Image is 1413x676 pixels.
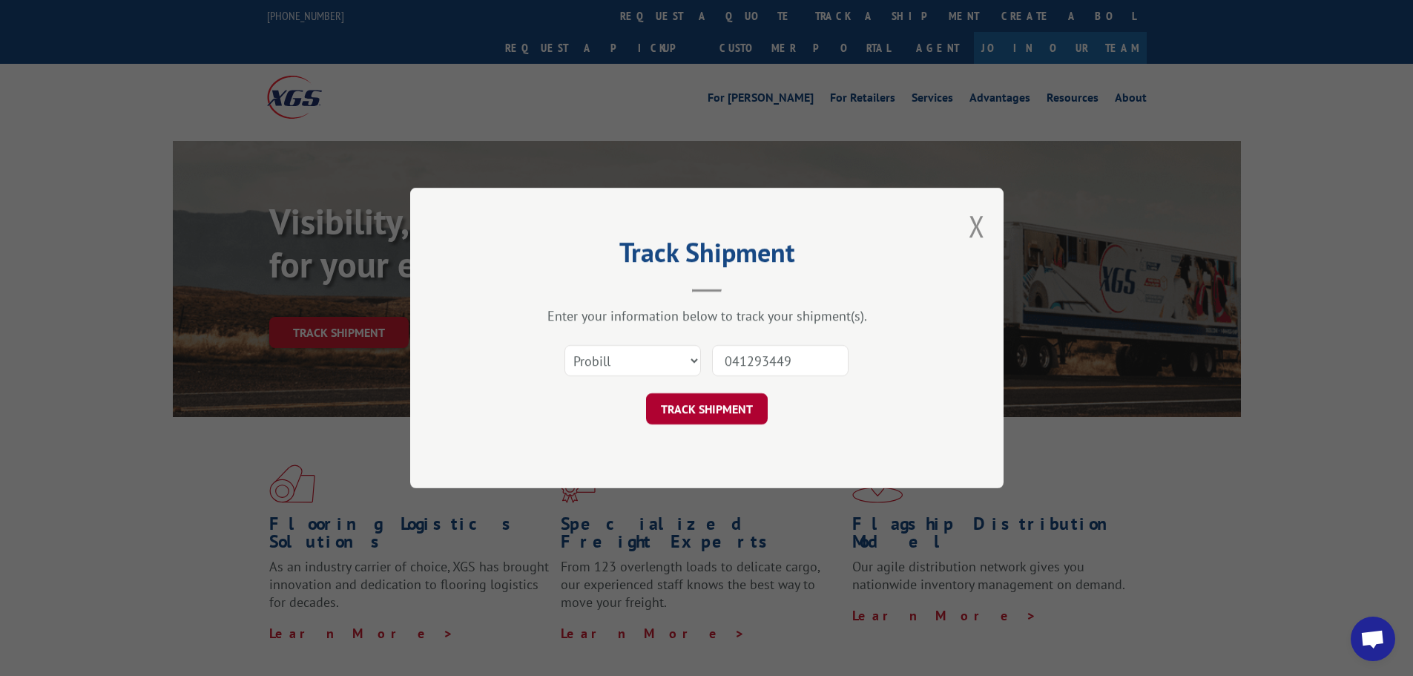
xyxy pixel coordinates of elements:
[969,206,985,246] button: Close modal
[712,345,849,376] input: Number(s)
[484,307,929,324] div: Enter your information below to track your shipment(s).
[1351,617,1395,661] div: Open chat
[646,393,768,424] button: TRACK SHIPMENT
[484,242,929,270] h2: Track Shipment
